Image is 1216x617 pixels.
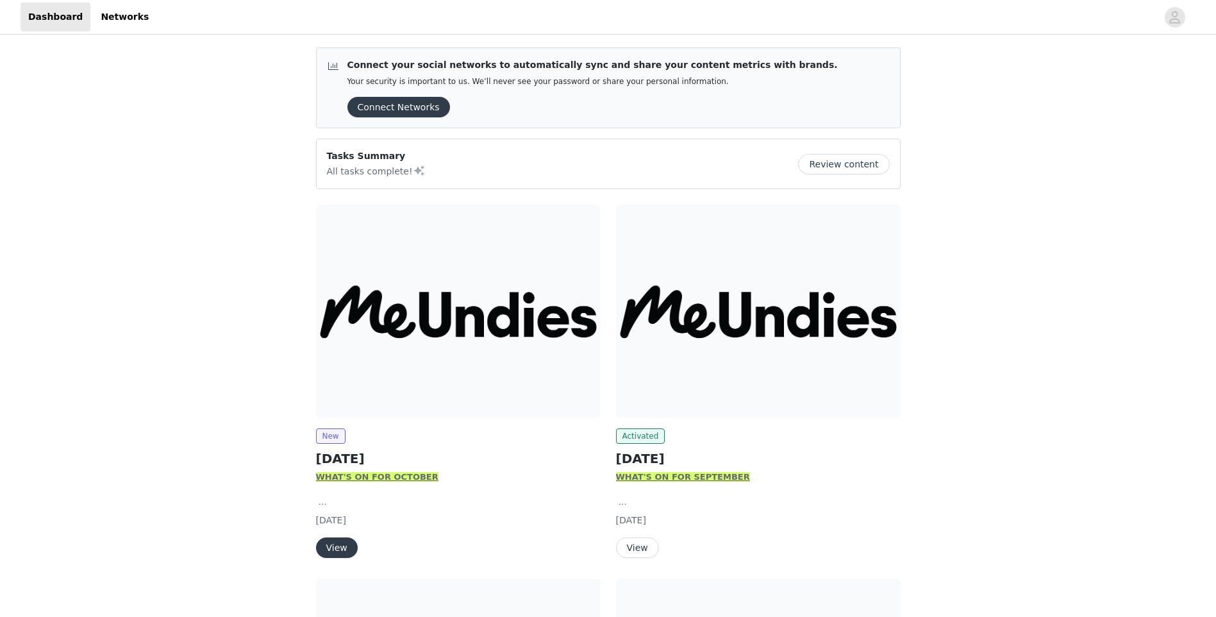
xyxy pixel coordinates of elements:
button: View [316,537,358,558]
button: Review content [798,154,889,174]
strong: HAT'S ON FOR SEPTEMBER [625,472,750,482]
span: [DATE] [316,515,346,525]
img: MeUndies [616,205,901,418]
a: View [316,543,358,553]
div: avatar [1169,7,1181,28]
p: Your security is important to us. We’ll never see your password or share your personal information. [347,77,838,87]
p: All tasks complete! [327,163,426,178]
button: View [616,537,659,558]
strong: HAT'S ON FOR OCTOBER [325,472,438,482]
span: New [316,428,346,444]
button: Connect Networks [347,97,450,117]
strong: W [316,472,325,482]
h2: [DATE] [616,449,901,468]
h2: [DATE] [316,449,601,468]
strong: W [616,472,625,482]
img: MeUndies [316,205,601,418]
a: Dashboard [21,3,90,31]
span: [DATE] [616,515,646,525]
a: View [616,543,659,553]
span: Activated [616,428,665,444]
p: Tasks Summary [327,149,426,163]
p: Connect your social networks to automatically sync and share your content metrics with brands. [347,58,838,72]
a: Networks [93,3,156,31]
